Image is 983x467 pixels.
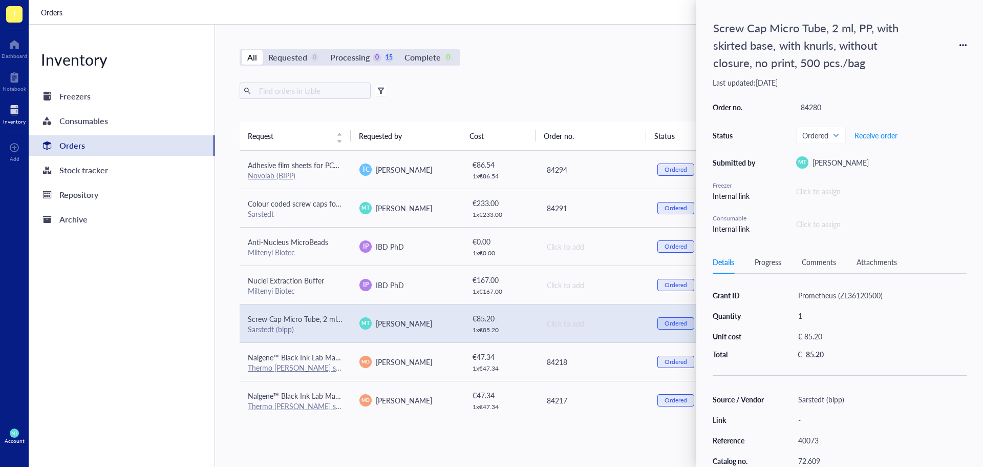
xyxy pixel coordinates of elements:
div: Freezer [713,181,759,190]
div: Internal link [713,223,759,234]
td: Click to add [538,227,649,266]
span: MD [362,397,370,404]
a: Inventory [3,102,26,125]
div: € 47.34 [473,390,530,401]
div: Total [713,350,765,359]
span: [PERSON_NAME] [376,165,432,175]
div: Screw Cap Micro Tube, 2 ml, PP, with skirted base, with knurls, without closure, no print, 500 pc... [709,16,924,74]
div: Dashboard [2,53,27,59]
div: Reference [713,436,765,445]
span: [PERSON_NAME] [376,318,432,329]
div: € 47.34 [473,351,530,362]
div: Progress [755,256,781,268]
div: 1 x € 167.00 [473,288,530,296]
span: Anti-Nucleus MicroBeads [248,237,328,247]
div: Submitted by [713,158,759,167]
a: Thermo [PERSON_NAME] scientific [248,401,360,411]
div: Ordered [665,204,687,212]
div: Click to add [547,318,641,329]
div: Unit cost [713,332,765,341]
span: Nalgene™ Black Ink Lab Markers [248,391,351,401]
div: Sarstedt (bipp) [794,392,967,407]
span: Colour coded screw caps for micro tube 10.8mm, neutral, unit=500, 10000/case [248,198,502,209]
a: Orders [29,135,215,156]
div: Notebook [3,86,26,92]
div: - [794,413,967,427]
div: 1 x € 47.34 [473,364,530,373]
div: 0 [444,53,453,62]
th: Request [240,121,351,150]
span: [PERSON_NAME] [376,395,432,405]
div: Processing [330,50,370,65]
div: Ordered [665,242,687,251]
div: Last updated: [DATE] [713,78,967,87]
div: Sarstedt (bipp) [248,324,343,334]
div: Details [713,256,734,268]
span: TC [362,165,370,174]
a: Novolab (BIPP) [248,170,295,180]
div: Catalog no. [713,456,765,465]
div: € 85.20 [794,329,963,343]
span: MT [362,204,370,212]
div: 1 x € 233.00 [473,211,530,219]
span: Nalgene™ Black Ink Lab Markers fine line [248,352,377,362]
div: € 0.00 [473,236,530,247]
a: Consumables [29,111,215,131]
div: Sarstedt [248,209,343,218]
div: 84280 [796,100,967,114]
div: Freezers [59,89,91,104]
span: MT [12,431,17,435]
span: Receive order [854,131,897,139]
td: 84217 [538,381,649,419]
div: € 233.00 [473,197,530,209]
div: 84218 [547,356,641,368]
div: Account [5,438,25,444]
div: Comments [802,256,836,268]
div: 15 [384,53,393,62]
span: [PERSON_NAME] [376,357,432,367]
div: Link [713,415,765,424]
span: Request [248,130,330,141]
div: Add [10,156,19,162]
span: Nuclei Extraction Buffer [248,275,324,286]
div: 1 x € 85.20 [473,326,530,334]
input: Find orders in table [255,83,367,98]
div: Source / Vendor [713,395,765,404]
div: 0 [310,53,319,62]
span: MT [362,319,370,327]
div: Stock tracker [59,163,108,177]
div: Ordered [665,358,687,366]
td: Click to add [538,266,649,304]
td: Click to add [538,304,649,342]
div: All [247,50,257,65]
span: [PERSON_NAME] [813,157,869,168]
div: Miltenyi Biotec [248,248,343,257]
th: Cost [461,121,535,150]
span: IP [363,280,369,290]
div: 84217 [547,395,641,406]
th: Status [646,121,720,150]
div: 1 [794,309,967,323]
a: Orders [41,7,65,18]
span: IBD PhD [376,280,404,290]
div: Inventory [29,49,215,70]
div: Quantity [713,311,765,320]
div: Inventory [3,118,26,125]
a: Archive [29,209,215,230]
a: Thermo [PERSON_NAME] scientific [248,362,360,373]
div: Click to assign [796,218,841,230]
a: Dashboard [2,36,27,59]
span: MD [362,358,370,366]
a: Stock tracker [29,160,215,180]
div: € 86.54 [473,159,530,170]
div: Click to add [547,241,641,252]
div: Grant ID [713,291,765,300]
span: Adhesive film sheets for PCR-plates transparent [248,160,398,170]
div: Ordered [665,396,687,404]
a: Freezers [29,86,215,107]
th: Order no. [536,121,647,150]
div: Archive [59,212,88,227]
td: 84291 [538,189,649,227]
div: Prometheus (ZL36120500) [794,288,967,302]
td: 84294 [538,151,649,189]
